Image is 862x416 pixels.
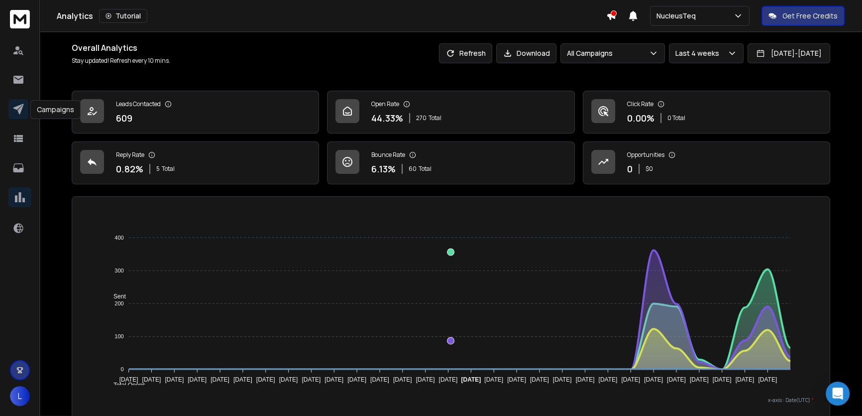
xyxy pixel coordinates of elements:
[393,376,412,383] tspan: [DATE]
[72,91,319,134] a: Leads Contacted609
[748,43,830,63] button: [DATE]-[DATE]
[10,386,30,406] button: L
[115,268,124,274] tspan: 300
[327,91,574,134] a: Open Rate44.33%270Total
[416,114,427,122] span: 270
[758,376,777,383] tspan: [DATE]
[409,165,417,173] span: 60
[826,382,850,406] div: Open Intercom Messenger
[485,376,504,383] tspan: [DATE]
[713,376,732,383] tspan: [DATE]
[106,293,126,300] span: Sent
[371,111,403,125] p: 44.33 %
[30,100,81,119] div: Campaigns
[371,151,405,159] p: Bounce Rate
[116,162,143,176] p: 0.82 %
[690,376,709,383] tspan: [DATE]
[188,376,207,383] tspan: [DATE]
[583,141,830,184] a: Opportunities0$0
[156,165,160,173] span: 5
[115,333,124,339] tspan: 100
[622,376,641,383] tspan: [DATE]
[736,376,754,383] tspan: [DATE]
[256,376,275,383] tspan: [DATE]
[599,376,618,383] tspan: [DATE]
[106,382,145,389] span: Total Opens
[508,376,527,383] tspan: [DATE]
[121,366,124,372] tspan: 0
[72,57,170,65] p: Stay updated! Refresh every 10 mins.
[88,397,814,404] p: x-axis : Date(UTC)
[211,376,230,383] tspan: [DATE]
[371,162,396,176] p: 6.13 %
[99,9,147,23] button: Tutorial
[667,376,686,383] tspan: [DATE]
[530,376,549,383] tspan: [DATE]
[656,11,700,21] p: NucleusTeq
[553,376,572,383] tspan: [DATE]
[576,376,595,383] tspan: [DATE]
[371,100,399,108] p: Open Rate
[675,48,723,58] p: Last 4 weeks
[162,165,175,173] span: Total
[567,48,617,58] p: All Campaigns
[116,111,132,125] p: 609
[279,376,298,383] tspan: [DATE]
[461,376,481,383] tspan: [DATE]
[419,165,431,173] span: Total
[116,100,161,108] p: Leads Contacted
[327,141,574,184] a: Bounce Rate6.13%60Total
[459,48,486,58] p: Refresh
[416,376,435,383] tspan: [DATE]
[348,376,367,383] tspan: [DATE]
[439,43,492,63] button: Refresh
[627,151,664,159] p: Opportunities
[57,9,606,23] div: Analytics
[761,6,845,26] button: Get Free Credits
[72,141,319,184] a: Reply Rate0.82%5Total
[583,91,830,134] a: Click Rate0.00%0 Total
[142,376,161,383] tspan: [DATE]
[115,235,124,241] tspan: 400
[116,151,144,159] p: Reply Rate
[645,376,663,383] tspan: [DATE]
[119,376,138,383] tspan: [DATE]
[72,42,170,54] h1: Overall Analytics
[627,100,653,108] p: Click Rate
[627,162,633,176] p: 0
[517,48,550,58] p: Download
[302,376,321,383] tspan: [DATE]
[496,43,556,63] button: Download
[325,376,344,383] tspan: [DATE]
[782,11,838,21] p: Get Free Credits
[115,300,124,306] tspan: 200
[627,111,654,125] p: 0.00 %
[370,376,389,383] tspan: [DATE]
[429,114,441,122] span: Total
[646,165,653,173] p: $ 0
[667,114,685,122] p: 0 Total
[165,376,184,383] tspan: [DATE]
[233,376,252,383] tspan: [DATE]
[439,376,458,383] tspan: [DATE]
